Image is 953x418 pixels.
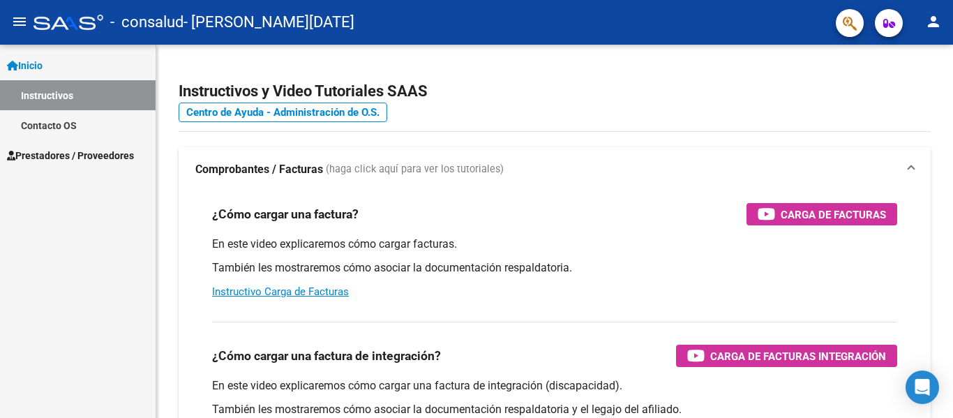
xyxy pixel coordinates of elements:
[7,58,43,73] span: Inicio
[710,348,886,365] span: Carga de Facturas Integración
[212,346,441,366] h3: ¿Cómo cargar una factura de integración?
[212,260,897,276] p: También les mostraremos cómo asociar la documentación respaldatoria.
[212,285,349,298] a: Instructivo Carga de Facturas
[195,162,323,177] strong: Comprobantes / Facturas
[179,147,931,192] mat-expansion-panel-header: Comprobantes / Facturas (haga click aquí para ver los tutoriales)
[212,378,897,394] p: En este video explicaremos cómo cargar una factura de integración (discapacidad).
[212,237,897,252] p: En este video explicaremos cómo cargar facturas.
[179,103,387,122] a: Centro de Ayuda - Administración de O.S.
[212,402,897,417] p: También les mostraremos cómo asociar la documentación respaldatoria y el legajo del afiliado.
[326,162,504,177] span: (haga click aquí para ver los tutoriales)
[925,13,942,30] mat-icon: person
[11,13,28,30] mat-icon: menu
[906,371,939,404] div: Open Intercom Messenger
[110,7,183,38] span: - consalud
[183,7,354,38] span: - [PERSON_NAME][DATE]
[676,345,897,367] button: Carga de Facturas Integración
[212,204,359,224] h3: ¿Cómo cargar una factura?
[781,206,886,223] span: Carga de Facturas
[179,78,931,105] h2: Instructivos y Video Tutoriales SAAS
[746,203,897,225] button: Carga de Facturas
[7,148,134,163] span: Prestadores / Proveedores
